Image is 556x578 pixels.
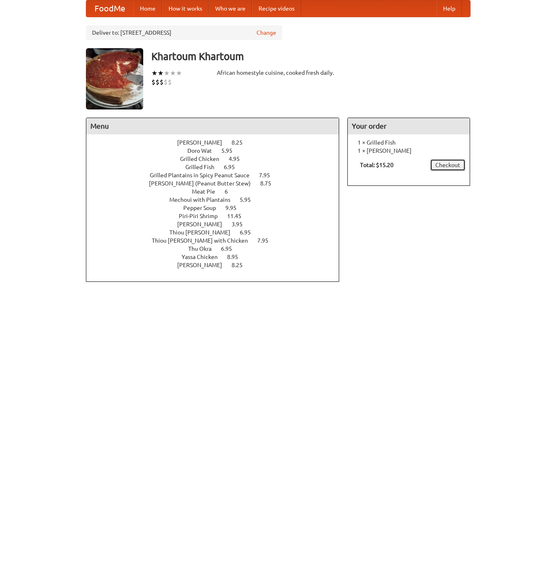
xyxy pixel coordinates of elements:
[152,237,256,244] span: Thiou [PERSON_NAME] with Chicken
[221,147,241,154] span: 5.95
[176,69,182,78] li: ★
[182,254,226,260] span: Yassa Chicken
[86,48,143,109] img: angular.jpg
[227,213,250,219] span: 11.45
[257,237,277,244] span: 7.95
[177,139,230,146] span: [PERSON_NAME]
[209,0,252,17] a: Who we are
[179,213,226,219] span: Piri-Piri Shrimp
[352,138,466,147] li: 1 × Grilled Fish
[437,0,462,17] a: Help
[149,180,259,187] span: [PERSON_NAME] (Peanut Butter Stew)
[192,188,243,195] a: Meat Pie 6
[177,221,230,228] span: [PERSON_NAME]
[151,78,155,87] li: $
[187,147,248,154] a: Doro Wat 5.95
[232,139,251,146] span: 8.25
[224,164,243,170] span: 6.95
[430,159,466,171] a: Checkout
[257,29,276,37] a: Change
[259,172,278,179] span: 7.95
[169,196,239,203] span: Mechoui with Plantains
[188,245,247,252] a: Thu Okra 6.95
[221,245,240,252] span: 6.95
[133,0,162,17] a: Home
[260,180,279,187] span: 8.75
[86,118,339,134] h4: Menu
[160,78,164,87] li: $
[252,0,301,17] a: Recipe videos
[150,172,258,179] span: Grilled Plantains in Spicy Peanut Sauce
[149,180,286,187] a: [PERSON_NAME] (Peanut Butter Stew) 8.75
[192,188,223,195] span: Meat Pie
[232,262,251,268] span: 8.25
[348,118,470,134] h4: Your order
[158,69,164,78] li: ★
[151,48,470,65] h3: Khartoum Khartoum
[185,164,223,170] span: Grilled Fish
[170,69,176,78] li: ★
[188,245,220,252] span: Thu Okra
[229,156,248,162] span: 4.95
[86,25,282,40] div: Deliver to: [STREET_ADDRESS]
[183,205,224,211] span: Pepper Soup
[162,0,209,17] a: How it works
[177,262,258,268] a: [PERSON_NAME] 8.25
[185,164,250,170] a: Grilled Fish 6.95
[168,78,172,87] li: $
[177,262,230,268] span: [PERSON_NAME]
[182,254,253,260] a: Yassa Chicken 8.95
[155,78,160,87] li: $
[151,69,158,78] li: ★
[169,196,266,203] a: Mechoui with Plantains 5.95
[180,156,255,162] a: Grilled Chicken 4.95
[225,205,245,211] span: 9.95
[352,147,466,155] li: 1 × [PERSON_NAME]
[177,139,258,146] a: [PERSON_NAME] 8.25
[169,229,239,236] span: Thiou [PERSON_NAME]
[232,221,251,228] span: 3.95
[225,188,236,195] span: 6
[179,213,257,219] a: Piri-Piri Shrimp 11.45
[164,69,170,78] li: ★
[150,172,285,179] a: Grilled Plantains in Spicy Peanut Sauce 7.95
[86,0,133,17] a: FoodMe
[180,156,227,162] span: Grilled Chicken
[240,229,259,236] span: 6.95
[183,205,252,211] a: Pepper Soup 9.95
[240,196,259,203] span: 5.95
[360,162,394,168] b: Total: $15.20
[227,254,246,260] span: 8.95
[152,237,284,244] a: Thiou [PERSON_NAME] with Chicken 7.95
[217,69,340,77] div: African homestyle cuisine, cooked fresh daily.
[177,221,258,228] a: [PERSON_NAME] 3.95
[187,147,220,154] span: Doro Wat
[164,78,168,87] li: $
[169,229,266,236] a: Thiou [PERSON_NAME] 6.95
